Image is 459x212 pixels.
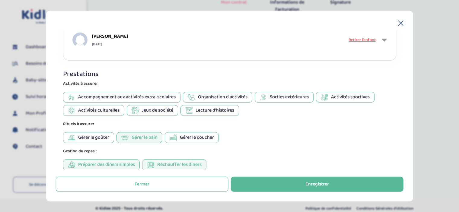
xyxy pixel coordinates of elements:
p: Activités à assurer [63,80,396,87]
button: Retirer l’enfant [349,36,376,43]
span: Accompagnement aux activités extra-scolaires [78,93,175,101]
span: Gérer le coucher [180,134,214,141]
h1: Prestations [63,70,396,78]
span: Activités sportives [331,93,369,101]
i: Afficher plus [382,35,387,44]
span: Sorties extérieures [269,93,308,101]
button: Enregistrer [231,177,403,192]
span: Réchauffer les diners [157,161,201,168]
span: Jeux de société [142,107,173,114]
span: Activités culturelles [78,107,119,114]
button: Fermer [56,177,228,192]
span: Préparer des diners simples [78,161,135,168]
img: child.png [72,32,87,47]
span: [DATE] [92,41,128,47]
span: Gérer le goûter [78,134,109,141]
span: Organisation d'activités [198,93,247,101]
span: Lecture d'histoires [195,107,234,114]
p: Rituels à assurer [63,121,396,127]
span: Retirer l’enfant [349,36,376,43]
span: Gérer le bain [131,134,157,141]
div: Fermer [135,181,149,188]
div: Enregistrer [305,181,329,188]
p: Gestion du repas : [63,148,396,154]
span: [PERSON_NAME] [92,33,128,40]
